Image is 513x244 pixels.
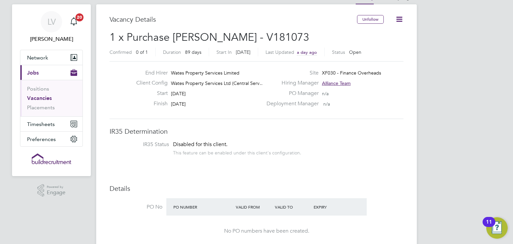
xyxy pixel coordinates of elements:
nav: Main navigation [12,4,91,176]
span: n/a [322,91,329,97]
button: Network [20,50,82,65]
label: End Hirer [131,70,168,77]
div: Expiry [312,201,351,213]
span: Lucy Van der Gucht [20,35,83,43]
label: PO No [110,204,162,211]
div: Valid To [273,201,312,213]
label: Finish [131,100,168,107]
span: Open [349,49,361,55]
span: Wates Property Services Ltd (Central Serv… [171,80,264,86]
label: IR35 Status [116,141,169,148]
a: Go to home page [20,153,83,164]
span: 1 x Purchase [PERSON_NAME] - V181073 [110,31,309,44]
span: 20 [75,13,83,21]
div: Jobs [20,80,82,116]
button: Timesheets [20,117,82,131]
label: Start [131,90,168,97]
span: n/a [323,101,330,107]
label: Hiring Manager [263,80,319,87]
button: Jobs [20,65,82,80]
a: LV[PERSON_NAME] [20,11,83,43]
div: No PO numbers have been created. [173,228,360,235]
span: Alliance Team [322,80,351,86]
label: Last Updated [266,49,294,55]
div: PO Number [172,201,234,213]
label: Status [332,49,345,55]
a: Powered byEngage [37,184,66,197]
span: Wates Property Services Limited [171,70,239,76]
h3: Vacancy Details [110,15,357,24]
span: Network [27,54,48,61]
label: Start In [216,49,232,55]
span: LV [47,17,56,26]
span: Preferences [27,136,56,142]
label: Duration [163,49,181,55]
a: Vacancies [27,95,52,101]
span: 0 of 1 [136,49,148,55]
span: [DATE] [236,49,250,55]
button: Preferences [20,132,82,146]
h3: IR35 Determination [110,127,403,136]
span: [DATE] [171,91,186,97]
label: Client Config [131,80,168,87]
h3: Details [110,184,403,193]
button: Unfollow [357,15,384,24]
span: Jobs [27,70,39,76]
span: Disabled for this client. [173,141,227,148]
a: Placements [27,104,55,111]
span: Powered by [47,184,65,190]
button: Open Resource Center, 11 new notifications [486,217,508,239]
span: 89 days [185,49,201,55]
span: XF030 - Finance Overheads [322,70,381,76]
label: PO Manager [263,90,319,97]
a: 20 [67,11,80,32]
div: Valid From [234,201,273,213]
div: This feature can be enabled under this client's configuration. [173,148,301,156]
span: [DATE] [171,101,186,107]
div: 11 [486,222,492,231]
label: Deployment Manager [263,100,319,107]
span: Timesheets [27,121,55,127]
img: buildrec-logo-retina.png [32,153,71,164]
label: Confirmed [110,49,132,55]
a: Positions [27,86,49,92]
label: Site [263,70,319,77]
span: a day ago [297,49,317,55]
span: Engage [47,190,65,196]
